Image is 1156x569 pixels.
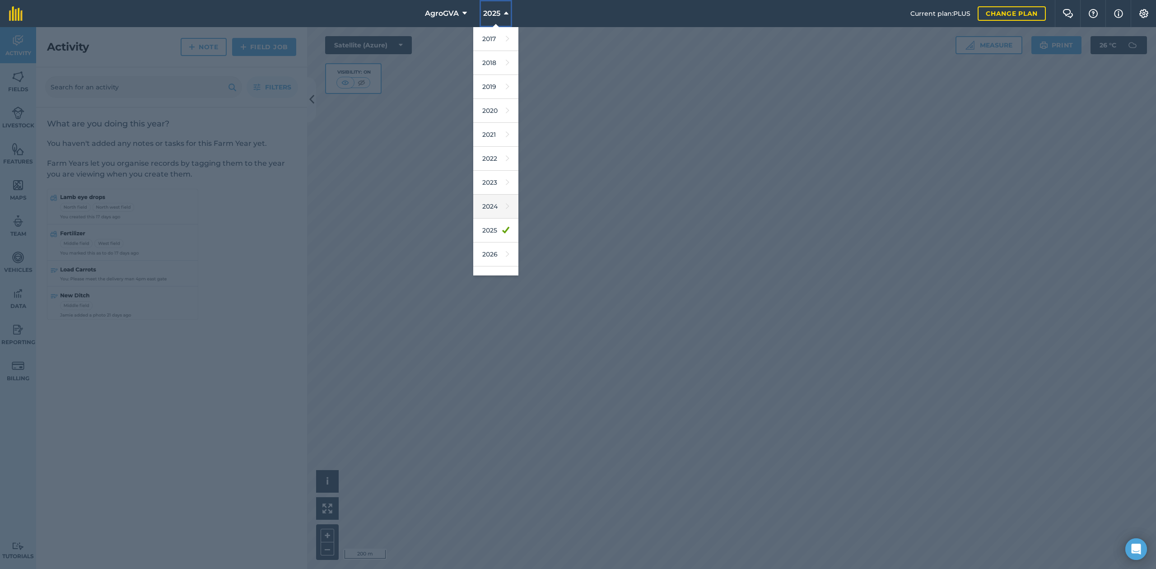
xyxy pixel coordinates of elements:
a: 2023 [473,171,518,195]
a: 2017 [473,27,518,51]
a: 2018 [473,51,518,75]
img: A question mark icon [1088,9,1099,18]
img: fieldmargin Logo [9,6,23,21]
img: Two speech bubbles overlapping with the left bubble in the forefront [1063,9,1073,18]
a: 2019 [473,75,518,99]
img: A cog icon [1138,9,1149,18]
a: 2025 [473,219,518,243]
a: 2021 [473,123,518,147]
div: Open Intercom Messenger [1125,538,1147,560]
span: 2025 [483,8,500,19]
a: 2022 [473,147,518,171]
img: svg+xml;base64,PHN2ZyB4bWxucz0iaHR0cDovL3d3dy53My5vcmcvMjAwMC9zdmciIHdpZHRoPSIxNyIgaGVpZ2h0PSIxNy... [1114,8,1123,19]
a: Change plan [978,6,1046,21]
a: 2027 [473,266,518,290]
span: AgroGVA [425,8,459,19]
a: 2024 [473,195,518,219]
a: 2026 [473,243,518,266]
span: Current plan : PLUS [910,9,970,19]
a: 2020 [473,99,518,123]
